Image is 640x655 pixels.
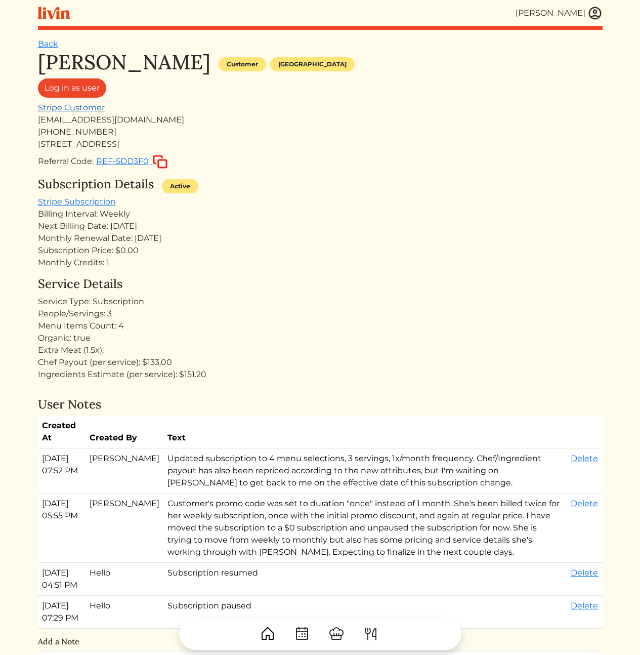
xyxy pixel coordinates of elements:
td: [PERSON_NAME] [86,494,163,563]
div: [STREET_ADDRESS] [38,138,603,150]
div: Extra Meat (1.5x): [38,344,603,356]
img: livin-logo-a0d97d1a881af30f6274990eb6222085a2533c92bbd1e4f22c21b4f0d0e3210c.svg [38,7,70,19]
td: [DATE] 05:55 PM [38,494,86,563]
img: copy-c88c4d5ff2289bbd861d3078f624592c1430c12286b036973db34a3c10e19d95.svg [153,155,167,169]
div: Monthly Credits: 1 [38,257,603,269]
th: Created At [38,416,86,448]
div: Ingredients Estimate (per service): $151.20 [38,369,603,381]
th: Created By [86,416,163,448]
div: People/Servings: 3 [38,308,603,320]
div: Active [162,179,198,193]
div: Monthly Renewal Date: [DATE] [38,232,603,244]
a: Stripe Subscription [38,197,116,207]
div: [GEOGRAPHIC_DATA] [270,57,355,71]
img: CalendarDots-5bcf9d9080389f2a281d69619e1c85352834be518fbc73d9501aef674afc0d57.svg [294,626,310,642]
td: Updated subscription to 4 menu selections, 3 servings, 1x/month frequency. Chef/Ingredient payout... [163,448,567,494]
img: user_account-e6e16d2ec92f44fc35f99ef0dc9cddf60790bfa021a6ecb1c896eb5d2907b31c.svg [587,6,603,21]
img: ChefHat-a374fb509e4f37eb0702ca99f5f64f3b6956810f32a249b33092029f8484b388.svg [328,626,345,642]
h1: [PERSON_NAME] [38,50,210,74]
td: Subscription paused [163,596,567,629]
td: [DATE] 07:29 PM [38,596,86,629]
h4: Subscription Details [38,177,154,192]
a: Delete [571,568,598,578]
a: Delete [571,454,598,463]
button: REF-5DD3F0 [96,154,168,169]
td: Customer's promo code was set to duration "once" instead of 1 month. She's been billed twice for ... [163,494,567,563]
div: Service Type: Subscription [38,296,603,308]
div: Organic: true [38,332,603,344]
h4: User Notes [38,397,603,412]
th: Text [163,416,567,448]
span: REF-5DD3F0 [96,156,149,166]
span: Referral Code: [38,156,94,166]
div: Next Billing Date: [DATE] [38,220,603,232]
td: Hello [86,563,163,596]
img: ForkKnife-55491504ffdb50bab0c1e09e7649658475375261d09fd45db06cec23bce548bf.svg [363,626,379,642]
a: Delete [571,601,598,610]
td: [DATE] 04:51 PM [38,563,86,596]
td: [DATE] 07:52 PM [38,448,86,494]
td: Hello [86,596,163,629]
div: Customer [219,57,266,71]
td: Subscription resumed [163,563,567,596]
div: [EMAIL_ADDRESS][DOMAIN_NAME] [38,114,603,126]
div: Subscription Price: $0.00 [38,244,603,257]
img: House-9bf13187bcbb5817f509fe5e7408150f90897510c4275e13d0d5fca38e0b5951.svg [260,626,276,642]
div: Chef Payout (per service): $133.00 [38,356,603,369]
h4: Service Details [38,277,603,292]
div: [PHONE_NUMBER] [38,126,603,138]
div: [PERSON_NAME] [516,7,585,19]
a: Log in as user [38,78,106,98]
td: [PERSON_NAME] [86,448,163,494]
div: Menu Items Count: 4 [38,320,603,332]
a: Delete [571,499,598,508]
div: Billing Interval: Weekly [38,208,603,220]
a: Stripe Customer [38,103,105,112]
a: Back [38,39,58,49]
